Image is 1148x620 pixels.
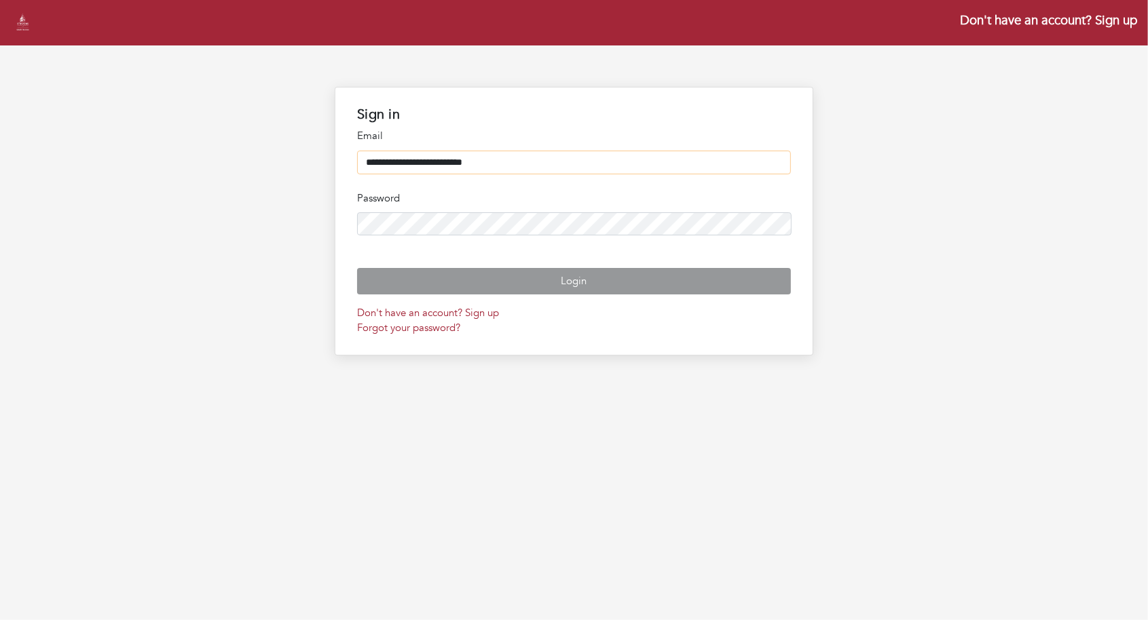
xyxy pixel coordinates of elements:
[357,306,499,319] a: Don't have an account? Sign up
[960,12,1137,29] a: Don't have an account? Sign up
[11,11,35,35] img: stevens_logo.png
[357,321,460,334] a: Forgot your password?
[357,191,791,206] p: Password
[357,268,791,294] button: Login
[357,128,791,144] p: Email
[357,106,791,123] h1: Sign in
